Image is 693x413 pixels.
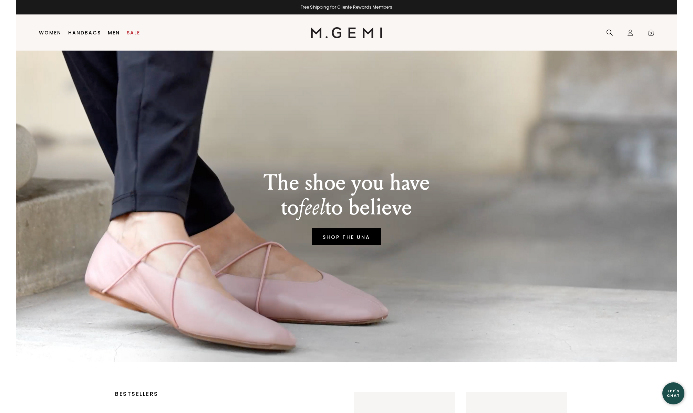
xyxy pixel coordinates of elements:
[263,170,430,195] p: The shoe you have
[311,27,383,38] img: M.Gemi
[16,4,677,10] div: Free Shipping for Cliente Rewards Members
[115,392,321,396] p: BESTSELLERS
[108,30,120,35] a: Men
[662,389,684,398] div: Let's Chat
[312,228,381,245] a: SHOP THE UNA
[127,30,140,35] a: Sale
[648,31,654,38] span: 0
[263,195,430,220] p: to to believe
[299,194,325,221] em: feel
[68,30,101,35] a: Handbags
[39,30,61,35] a: Women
